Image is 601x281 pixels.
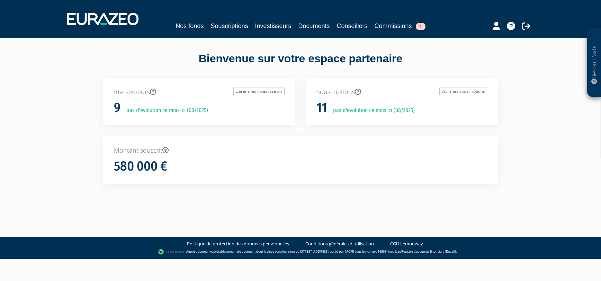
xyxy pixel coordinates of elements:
h1: 580 000 € [114,159,167,174]
a: Lemonway [199,249,215,254]
img: 1732889491-logotype_eurazeo_blanc_rvb.png [67,13,138,25]
p: pas d'évolution ce mois-ci (08/2025) [122,107,208,115]
a: Conditions générales d'utilisation [305,241,374,247]
a: Documents [298,21,330,31]
a: Voir mes souscriptions [439,88,487,95]
a: Commissions1 [375,21,425,31]
p: Besoin d'aide ? [590,31,598,94]
p: Investisseurs [114,88,285,97]
div: - Agent de (établissement de paiement dont le siège social est situé au [STREET_ADDRESS], agréé p... [7,248,594,255]
a: Nos fonds [176,21,204,31]
a: Politique de protection des données personnelles [187,241,289,247]
p: Montant souscrit [114,146,487,155]
span: 1 [416,23,425,30]
div: Bienvenue sur votre espace partenaire [98,51,503,78]
h1: 9 [114,101,120,115]
p: pas d'évolution ce mois-ci (08/2025) [328,107,415,115]
a: Souscriptions [210,21,248,31]
a: Conseillers [337,21,368,31]
a: Gérer mes investisseurs [233,88,285,95]
p: Souscriptions [316,88,487,97]
a: CGU Lemonway [390,241,423,247]
img: logo-lemonway.png [158,248,185,255]
a: Registre des agents financiers (Regafi) [401,249,456,254]
h1: 11 [316,101,327,115]
a: Investisseurs [255,21,291,31]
